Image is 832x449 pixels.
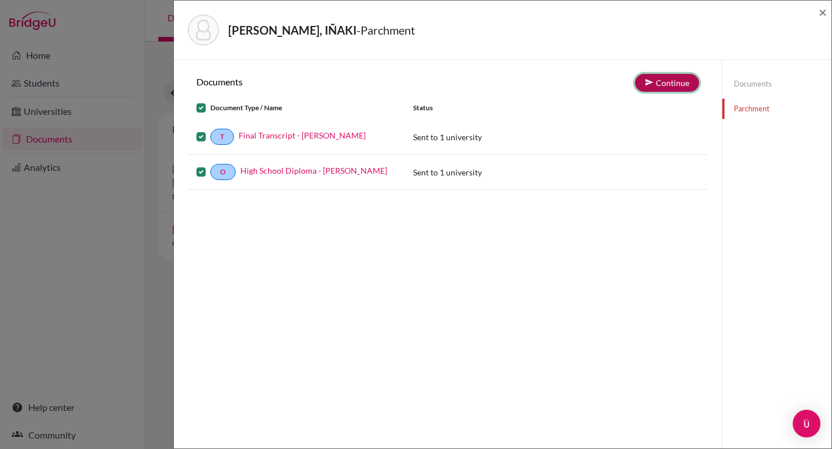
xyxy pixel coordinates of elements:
button: Continue [635,74,699,92]
a: T [210,129,234,145]
a: Documents [722,74,831,94]
h6: Documents [188,76,448,87]
a: Parchment [722,99,831,119]
span: - Parchment [356,23,415,37]
div: Open Intercom Messenger [793,410,820,437]
a: High School Diploma - [PERSON_NAME] [240,164,387,177]
a: Final Transcript - [PERSON_NAME] [239,129,366,141]
span: Sent to 1 university [413,132,482,142]
div: Document Type / Name [188,101,404,115]
span: Sent to 1 university [413,167,482,177]
strong: [PERSON_NAME], IÑAKI [228,23,356,37]
div: Status [404,101,534,115]
a: O [210,164,236,180]
button: Close [819,5,827,19]
span: × [819,3,827,20]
